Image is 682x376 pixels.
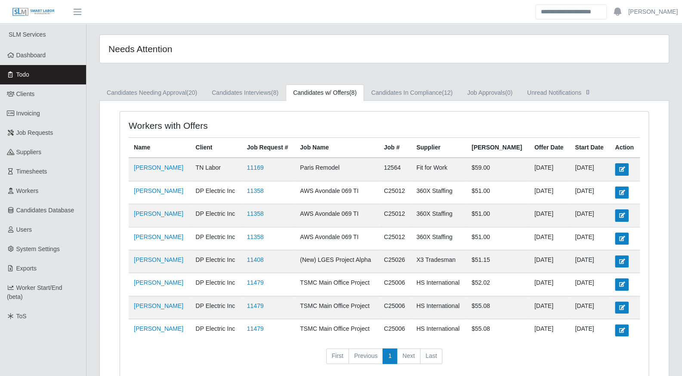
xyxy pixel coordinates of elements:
td: (New) LGES Project Alpha [295,250,379,273]
td: 360X Staffing [411,181,466,204]
td: AWS Avondale 069 TI [295,227,379,250]
a: 11479 [247,279,264,286]
th: Job Name [295,138,379,158]
td: DP Electric Inc [191,319,242,342]
img: SLM Logo [12,7,55,17]
td: [DATE] [529,181,570,204]
th: Offer Date [529,138,570,158]
a: Job Approvals [460,84,520,101]
a: [PERSON_NAME] [134,302,183,309]
a: Unread Notifications [520,84,599,101]
a: [PERSON_NAME] [134,325,183,332]
td: $55.08 [466,296,529,319]
td: C25012 [379,227,411,250]
a: Candidates Interviews [204,84,286,101]
td: 360X Staffing [411,227,466,250]
td: C25006 [379,319,411,342]
td: [DATE] [529,273,570,296]
td: HS International [411,296,466,319]
th: [PERSON_NAME] [466,138,529,158]
td: AWS Avondale 069 TI [295,204,379,227]
td: 360X Staffing [411,204,466,227]
a: 11358 [247,210,264,217]
td: $51.15 [466,250,529,273]
span: Users [16,226,32,233]
a: 11479 [247,325,264,332]
td: [DATE] [570,273,610,296]
td: C25006 [379,296,411,319]
td: $52.02 [466,273,529,296]
span: (12) [442,89,453,96]
th: Start Date [570,138,610,158]
span: [] [583,88,592,95]
a: 11358 [247,233,264,240]
td: DP Electric Inc [191,296,242,319]
td: [DATE] [570,181,610,204]
td: DP Electric Inc [191,273,242,296]
span: Clients [16,90,35,97]
span: Suppliers [16,149,41,155]
td: [DATE] [529,319,570,342]
a: [PERSON_NAME] [628,7,678,16]
td: $55.08 [466,319,529,342]
td: TSMC Main Office Project [295,273,379,296]
a: [PERSON_NAME] [134,233,183,240]
span: Job Requests [16,129,53,136]
a: [PERSON_NAME] [134,256,183,263]
td: HS International [411,319,466,342]
span: System Settings [16,245,60,252]
span: ToS [16,313,27,320]
span: Invoicing [16,110,40,117]
td: TSMC Main Office Project [295,319,379,342]
span: Todo [16,71,29,78]
td: [DATE] [529,204,570,227]
a: Candidates Needing Approval [99,84,204,101]
td: $51.00 [466,227,529,250]
a: [PERSON_NAME] [134,164,183,171]
a: 11479 [247,302,264,309]
a: 1 [383,348,397,364]
td: 12564 [379,158,411,181]
span: Exports [16,265,37,272]
td: [DATE] [529,227,570,250]
a: [PERSON_NAME] [134,187,183,194]
a: Candidates w/ Offers [286,84,364,101]
td: [DATE] [570,158,610,181]
td: DP Electric Inc [191,227,242,250]
td: HS International [411,273,466,296]
td: $59.00 [466,158,529,181]
td: C25026 [379,250,411,273]
td: [DATE] [529,296,570,319]
th: Client [191,138,242,158]
td: [DATE] [529,250,570,273]
span: Candidates Database [16,207,74,214]
td: DP Electric Inc [191,181,242,204]
th: Job # [379,138,411,158]
td: X3 Tradesman [411,250,466,273]
th: Job Request # [242,138,295,158]
a: 11408 [247,256,264,263]
h4: Needs Attention [108,44,331,54]
td: $51.00 [466,181,529,204]
td: AWS Avondale 069 TI [295,181,379,204]
h4: Workers with Offers [129,120,334,131]
td: DP Electric Inc [191,204,242,227]
td: [DATE] [570,204,610,227]
span: Worker Start/End (beta) [7,284,62,300]
a: 11169 [247,164,264,171]
td: C25012 [379,204,411,227]
th: Name [129,138,191,158]
a: [PERSON_NAME] [134,279,183,286]
span: (8) [349,89,357,96]
td: DP Electric Inc [191,250,242,273]
span: (20) [186,89,197,96]
th: Action [610,138,640,158]
span: Dashboard [16,52,46,59]
td: [DATE] [570,227,610,250]
span: Timesheets [16,168,47,175]
td: Fit for Work [411,158,466,181]
span: (0) [505,89,512,96]
td: [DATE] [570,250,610,273]
td: Paris Remodel [295,158,379,181]
a: 11358 [247,187,264,194]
